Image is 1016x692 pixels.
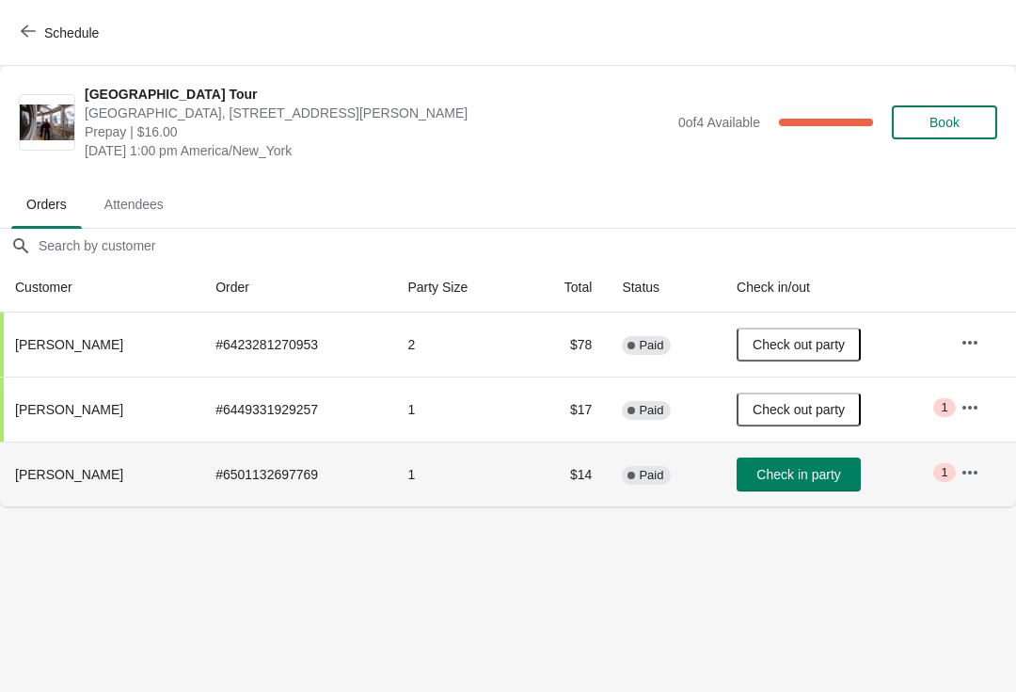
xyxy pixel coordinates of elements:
[523,377,607,442] td: $17
[85,122,669,141] span: Prepay | $16.00
[15,467,123,482] span: [PERSON_NAME]
[753,402,845,417] span: Check out party
[737,393,861,426] button: Check out party
[392,313,523,377] td: 2
[392,263,523,313] th: Party Size
[639,338,663,353] span: Paid
[85,141,669,160] span: [DATE] 1:00 pm America/New_York
[722,263,945,313] th: Check in/out
[753,337,845,352] span: Check out party
[639,403,663,418] span: Paid
[523,263,607,313] th: Total
[929,115,960,130] span: Book
[941,465,947,480] span: 1
[15,402,123,417] span: [PERSON_NAME]
[523,313,607,377] td: $78
[200,263,392,313] th: Order
[15,337,123,352] span: [PERSON_NAME]
[392,442,523,507] td: 1
[737,328,861,362] button: Check out party
[392,377,523,442] td: 1
[20,105,74,141] img: City Hall Tower Tour
[200,442,392,507] td: # 6501132697769
[892,105,997,139] button: Book
[38,229,1016,263] input: Search by customer
[941,400,947,415] span: 1
[523,442,607,507] td: $14
[200,313,392,377] td: # 6423281270953
[756,467,840,482] span: Check in party
[737,458,861,491] button: Check in party
[11,187,82,221] span: Orders
[89,187,179,221] span: Attendees
[678,115,760,130] span: 0 of 4 Available
[200,377,392,442] td: # 6449331929257
[85,104,669,122] span: [GEOGRAPHIC_DATA], [STREET_ADDRESS][PERSON_NAME]
[607,263,722,313] th: Status
[639,468,663,483] span: Paid
[9,16,114,50] button: Schedule
[44,25,99,40] span: Schedule
[85,85,669,104] span: [GEOGRAPHIC_DATA] Tour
